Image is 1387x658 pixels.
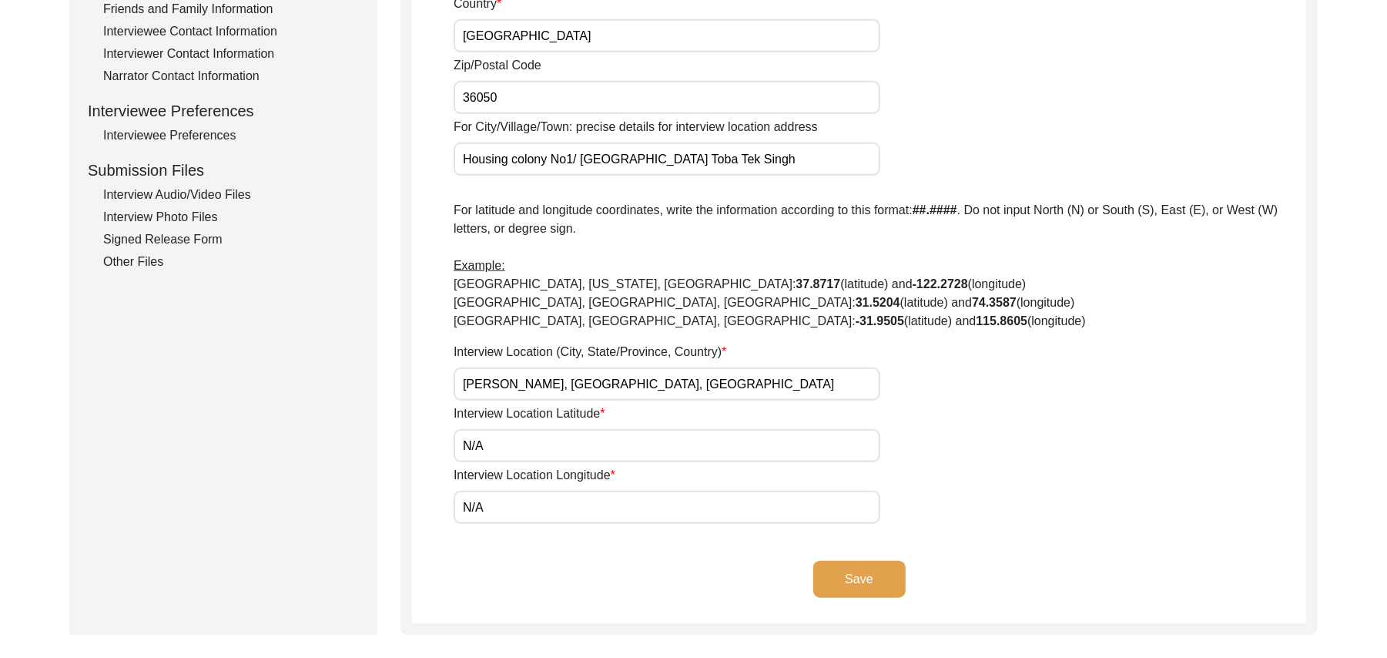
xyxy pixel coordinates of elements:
[103,22,359,41] div: Interviewee Contact Information
[856,296,900,309] b: 31.5204
[454,343,727,361] label: Interview Location (City, State/Province, Country)
[796,277,841,290] b: 37.8717
[103,126,359,145] div: Interviewee Preferences
[972,296,1017,309] b: 74.3587
[813,561,906,598] button: Save
[454,56,541,75] label: Zip/Postal Code
[103,67,359,86] div: Narrator Contact Information
[913,203,957,217] b: ##.####
[454,201,1306,331] p: For latitude and longitude coordinates, write the information according to this format: . Do not ...
[976,314,1027,327] b: 115.8605
[88,99,359,123] div: Interviewee Preferences
[103,230,359,249] div: Signed Release Form
[454,466,615,485] label: Interview Location Longitude
[454,259,505,272] span: Example:
[88,159,359,182] div: Submission Files
[856,314,904,327] b: -31.9505
[103,186,359,204] div: Interview Audio/Video Files
[913,277,968,290] b: -122.2728
[103,253,359,271] div: Other Files
[454,118,818,136] label: For City/Village/Town: precise details for interview location address
[103,208,359,227] div: Interview Photo Files
[454,405,605,423] label: Interview Location Latitude
[103,45,359,63] div: Interviewer Contact Information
